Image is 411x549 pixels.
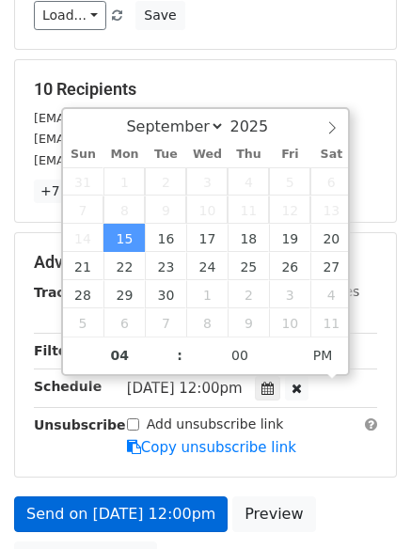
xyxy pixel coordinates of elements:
[34,285,97,300] strong: Tracking
[145,308,186,337] span: October 7, 2025
[310,167,352,196] span: September 6, 2025
[310,308,352,337] span: October 11, 2025
[186,308,228,337] span: October 8, 2025
[310,149,352,161] span: Sat
[127,380,243,397] span: [DATE] 12:00pm
[182,337,297,374] input: Minute
[228,280,269,308] span: October 2, 2025
[145,149,186,161] span: Tue
[186,149,228,161] span: Wed
[147,415,284,434] label: Add unsubscribe link
[310,280,352,308] span: October 4, 2025
[186,280,228,308] span: October 1, 2025
[103,252,145,280] span: September 22, 2025
[269,280,310,308] span: October 3, 2025
[269,196,310,224] span: September 12, 2025
[145,224,186,252] span: September 16, 2025
[186,252,228,280] span: September 24, 2025
[228,252,269,280] span: September 25, 2025
[269,167,310,196] span: September 5, 2025
[228,167,269,196] span: September 4, 2025
[232,496,315,532] a: Preview
[186,167,228,196] span: September 3, 2025
[228,308,269,337] span: October 9, 2025
[177,337,182,374] span: :
[269,224,310,252] span: September 19, 2025
[310,252,352,280] span: September 27, 2025
[310,224,352,252] span: September 20, 2025
[103,308,145,337] span: October 6, 2025
[34,252,377,273] h5: Advanced
[63,280,104,308] span: September 28, 2025
[63,196,104,224] span: September 7, 2025
[34,379,102,394] strong: Schedule
[127,439,296,456] a: Copy unsubscribe link
[34,111,244,125] small: [EMAIL_ADDRESS][DOMAIN_NAME]
[103,224,145,252] span: September 15, 2025
[34,343,82,358] strong: Filters
[103,280,145,308] span: September 29, 2025
[297,337,349,374] span: Click to toggle
[186,196,228,224] span: September 10, 2025
[145,280,186,308] span: September 30, 2025
[269,252,310,280] span: September 26, 2025
[310,196,352,224] span: September 13, 2025
[228,224,269,252] span: September 18, 2025
[145,196,186,224] span: September 9, 2025
[145,167,186,196] span: September 2, 2025
[63,252,104,280] span: September 21, 2025
[34,132,244,146] small: [EMAIL_ADDRESS][DOMAIN_NAME]
[186,224,228,252] span: September 17, 2025
[228,196,269,224] span: September 11, 2025
[14,496,228,532] a: Send on [DATE] 12:00pm
[135,1,184,30] button: Save
[63,337,178,374] input: Hour
[63,308,104,337] span: October 5, 2025
[63,224,104,252] span: September 14, 2025
[145,252,186,280] span: September 23, 2025
[34,79,377,100] h5: 10 Recipients
[269,149,310,161] span: Fri
[269,308,310,337] span: October 10, 2025
[103,149,145,161] span: Mon
[317,459,411,549] iframe: Chat Widget
[228,149,269,161] span: Thu
[34,1,106,30] a: Load...
[103,196,145,224] span: September 8, 2025
[63,149,104,161] span: Sun
[34,153,244,167] small: [EMAIL_ADDRESS][DOMAIN_NAME]
[34,180,104,203] a: +7 more
[63,167,104,196] span: August 31, 2025
[34,417,126,432] strong: Unsubscribe
[225,118,292,135] input: Year
[103,167,145,196] span: September 1, 2025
